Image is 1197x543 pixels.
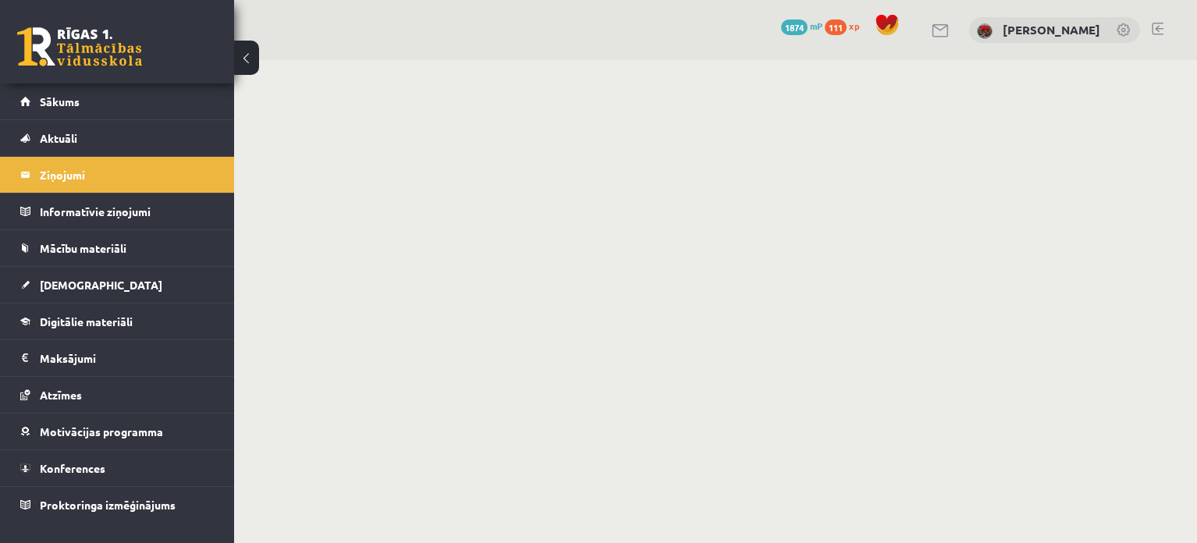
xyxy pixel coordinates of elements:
span: Aktuāli [40,131,77,145]
a: [PERSON_NAME] [1003,22,1100,37]
a: Konferences [20,450,215,486]
img: Tīna Šneidere [977,23,993,39]
a: Ziņojumi [20,157,215,193]
span: Motivācijas programma [40,424,163,438]
span: xp [849,20,859,32]
a: Atzīmes [20,377,215,413]
a: Digitālie materiāli [20,303,215,339]
legend: Informatīvie ziņojumi [40,193,215,229]
a: [DEMOGRAPHIC_DATA] [20,267,215,303]
a: Proktoringa izmēģinājums [20,487,215,523]
a: Aktuāli [20,120,215,156]
a: Informatīvie ziņojumi [20,193,215,229]
span: 111 [825,20,847,35]
span: Atzīmes [40,388,82,402]
a: Motivācijas programma [20,413,215,449]
a: Rīgas 1. Tālmācības vidusskola [17,27,142,66]
span: [DEMOGRAPHIC_DATA] [40,278,162,292]
span: 1874 [781,20,808,35]
a: Mācību materiāli [20,230,215,266]
legend: Ziņojumi [40,157,215,193]
a: 111 xp [825,20,867,32]
span: Digitālie materiāli [40,314,133,328]
a: 1874 mP [781,20,822,32]
span: Proktoringa izmēģinājums [40,498,176,512]
span: mP [810,20,822,32]
span: Konferences [40,461,105,475]
a: Maksājumi [20,340,215,376]
legend: Maksājumi [40,340,215,376]
a: Sākums [20,83,215,119]
span: Sākums [40,94,80,108]
span: Mācību materiāli [40,241,126,255]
